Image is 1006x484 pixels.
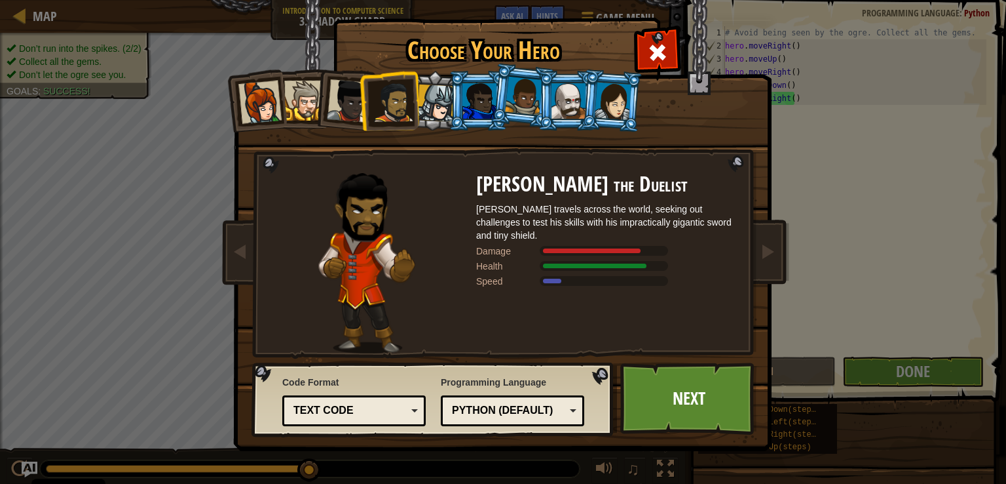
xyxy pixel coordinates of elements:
div: Moves at 6 meters per second. [476,275,738,288]
h1: Choose Your Hero [336,37,631,64]
li: Captain Anya Weston [223,68,288,132]
div: Deals 120% of listed Warrior weapon damage. [476,245,738,258]
div: [PERSON_NAME] travels across the world, seeking out challenges to test his skills with his imprac... [476,203,738,242]
div: Text code [293,403,407,418]
li: Alejandro the Duelist [359,70,419,131]
div: Speed [476,275,542,288]
li: Sir Tharin Thunderfist [270,69,329,129]
li: Illia Shieldsmith [580,69,643,132]
a: Next [620,363,757,435]
div: Damage [476,245,542,258]
div: Python (Default) [452,403,565,418]
span: Code Format [282,376,426,389]
img: language-selector-background.png [251,363,617,437]
li: Gordon the Stalwart [449,71,508,131]
img: duelist-pose.png [318,173,415,353]
div: Health [476,260,542,273]
h2: [PERSON_NAME] the Duelist [476,173,738,196]
span: Programming Language [441,376,584,389]
div: Gains 140% of listed Warrior armor health. [476,260,738,273]
li: Arryn Stonewall [490,63,555,129]
li: Lady Ida Justheart [312,66,377,131]
li: Okar Stompfoot [538,71,597,131]
li: Hattori Hanzō [403,70,465,132]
